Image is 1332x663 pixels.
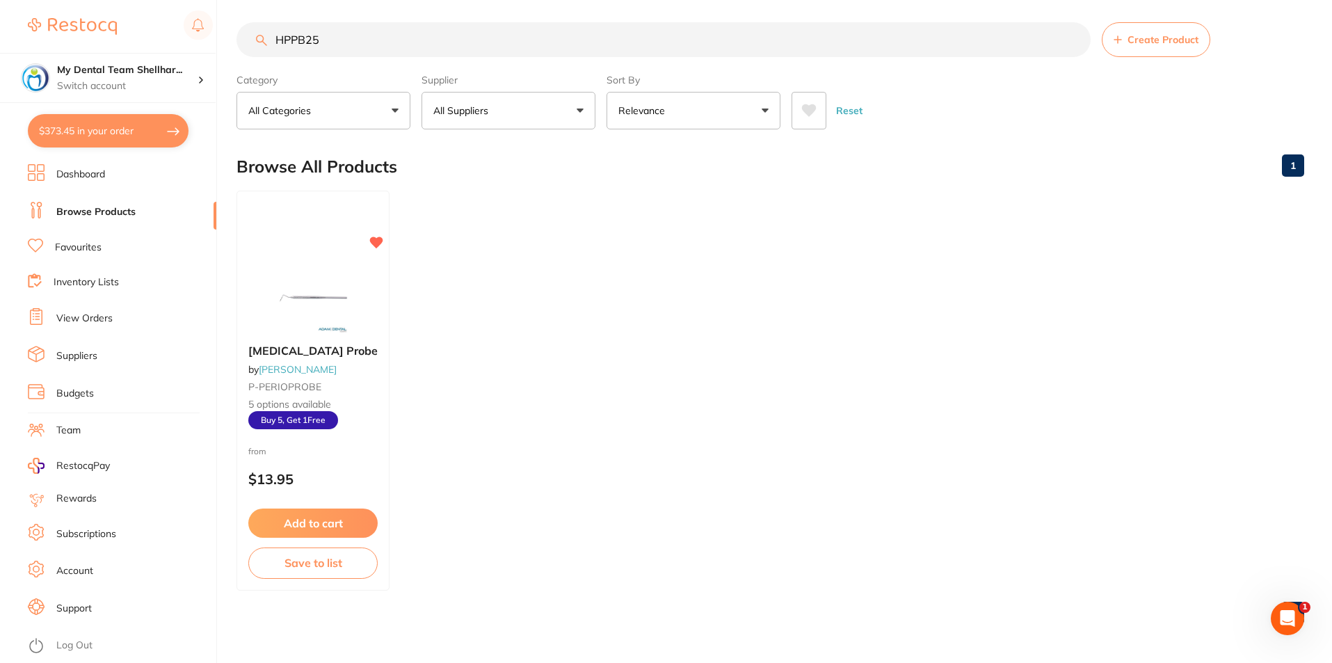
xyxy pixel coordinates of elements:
button: All Categories [236,92,410,129]
span: Buy 5, Get 1 Free [248,411,338,429]
span: 1 [1299,602,1310,613]
span: from [248,446,266,456]
label: Supplier [422,74,595,86]
a: Subscriptions [56,527,116,541]
button: All Suppliers [422,92,595,129]
span: Create Product [1128,34,1198,45]
span: 5 options available [248,398,378,412]
span: by [248,363,337,376]
a: Inventory Lists [54,275,119,289]
a: View Orders [56,312,113,326]
a: Account [56,564,93,578]
a: 1 [1282,152,1304,179]
a: RestocqPay [28,458,110,474]
span: P-PERIOPROBE [248,381,321,393]
a: Favourites [55,241,102,255]
p: All Suppliers [433,104,494,118]
p: Relevance [618,104,671,118]
b: Periodontal Probe [248,344,378,357]
a: Restocq Logo [28,10,117,42]
label: Category [236,74,410,86]
button: Add to cart [248,509,378,538]
a: Support [56,602,92,616]
button: Save to list [248,548,378,578]
input: Search Products [236,22,1091,57]
img: RestocqPay [28,458,45,474]
label: Sort By [607,74,780,86]
button: Log Out [28,635,212,657]
a: [PERSON_NAME] [259,363,337,376]
button: Reset [832,92,867,129]
button: Relevance [607,92,780,129]
a: 1 [1282,599,1304,627]
p: Switch account [57,79,198,93]
a: Budgets [56,387,94,401]
img: Restocq Logo [28,18,117,35]
img: My Dental Team Shellharbour [22,64,49,92]
a: Dashboard [56,168,105,182]
button: $373.45 in your order [28,114,188,147]
span: RestocqPay [56,459,110,473]
a: Log Out [56,639,93,653]
a: Browse Products [56,205,136,219]
span: [MEDICAL_DATA] Probe [248,344,378,358]
iframe: Intercom live chat [1271,602,1304,635]
a: Team [56,424,81,438]
a: Rewards [56,492,97,506]
h4: My Dental Team Shellharbour [57,63,198,77]
button: Create Product [1102,22,1210,57]
p: All Categories [248,104,316,118]
h2: Browse All Products [236,157,397,177]
a: Suppliers [56,349,97,363]
img: Periodontal Probe [268,264,358,333]
p: $13.95 [248,471,378,487]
